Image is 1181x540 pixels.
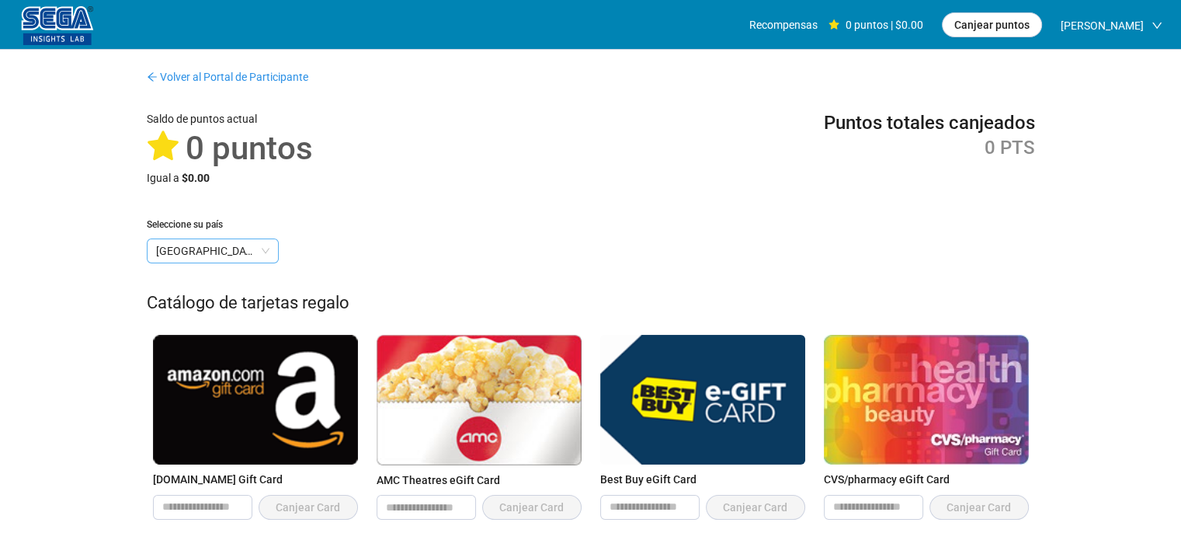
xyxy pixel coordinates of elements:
[377,335,582,465] img: AMC Theatres eGift Card
[147,110,313,127] div: Saldo de puntos actual
[600,335,805,464] img: Best Buy eGift Card
[954,16,1030,33] span: Canjear puntos
[824,471,1029,488] div: CVS/pharmacy eGift Card
[828,19,839,30] span: star
[942,12,1042,37] button: Canjear puntos
[824,135,1035,160] div: 0 PTS
[377,472,582,489] div: AMC Theatres eGift Card
[824,110,1035,135] div: Puntos totales canjeados
[147,290,1035,317] div: Catálogo de tarjetas regalo
[147,218,1035,232] div: Seleccione su país
[1061,1,1144,51] span: [PERSON_NAME]
[156,239,269,263] span: United States
[147,71,158,82] span: arrow-left
[147,71,308,83] a: arrow-left Volver al Portal de Participante
[600,471,805,488] div: Best Buy eGift Card
[186,129,313,167] span: 0 puntos
[147,169,313,186] div: Igual a
[153,471,358,488] div: [DOMAIN_NAME] Gift Card
[1151,20,1162,31] span: down
[824,335,1029,464] img: CVS/pharmacy eGift Card
[182,172,210,184] strong: $0.00
[153,335,358,464] img: Amazon.com Gift Card
[147,131,179,163] span: star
